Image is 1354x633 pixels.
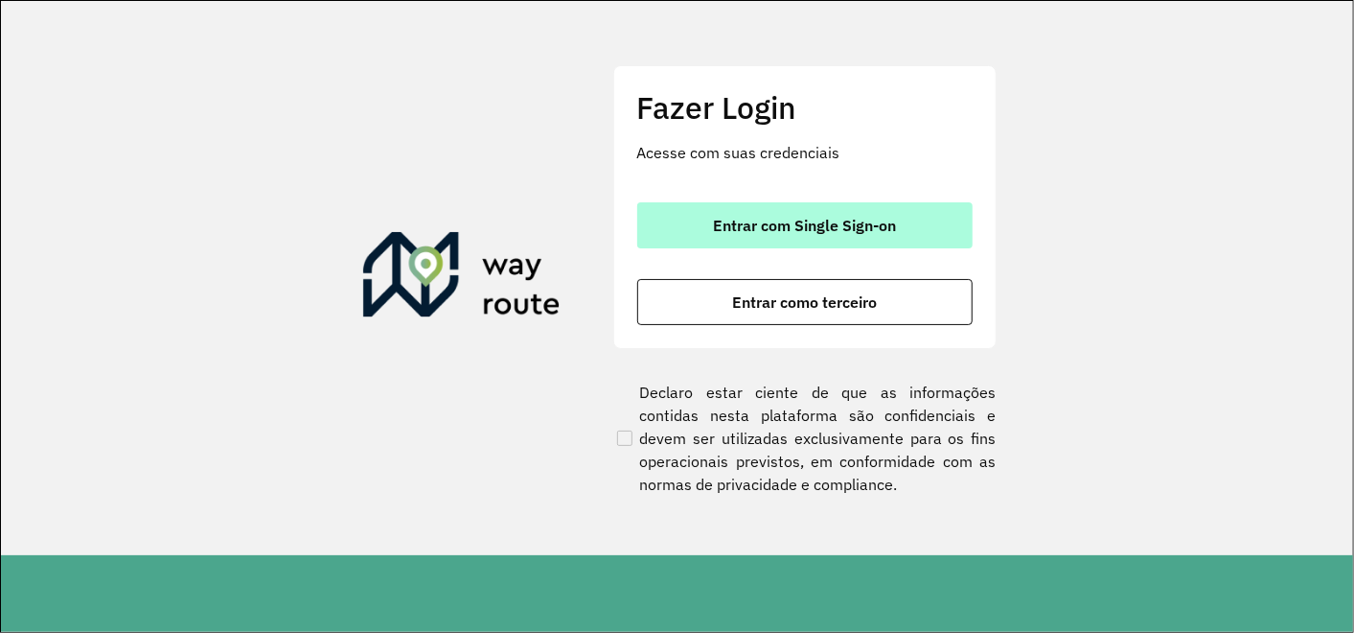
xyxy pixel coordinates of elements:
button: botão [637,279,973,325]
h2: Fazer Login [637,89,973,126]
button: botão [637,202,973,248]
img: Roteirizador AmbevTech [363,232,561,324]
font: Declaro estar ciente de que as informações contidas nesta plataforma são confidenciais e devem se... [640,381,997,496]
font: Entrar como terceiro [732,293,877,312]
p: Acesse com suas credenciais [637,141,973,164]
font: Entrar com Single Sign-on [713,216,896,235]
